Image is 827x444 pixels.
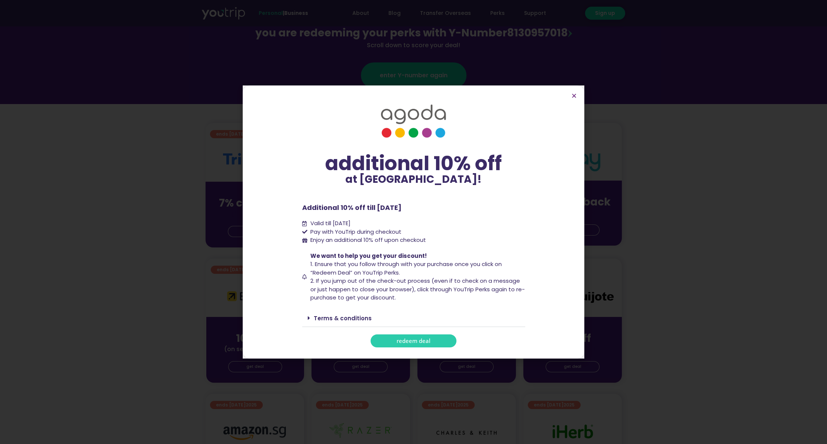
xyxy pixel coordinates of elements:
a: redeem deal [371,334,456,347]
div: additional 10% off [302,153,525,174]
span: Pay with YouTrip during checkout [308,228,401,236]
a: Close [571,93,577,98]
a: Terms & conditions [314,314,372,322]
span: Enjoy an additional 10% off upon checkout [310,236,426,244]
span: We want to help you get your discount! [310,252,427,260]
span: 1. Ensure that you follow through with your purchase once you click on “Redeem Deal” on YouTrip P... [310,260,502,276]
span: Valid till [DATE] [308,219,350,228]
p: at [GEOGRAPHIC_DATA]! [302,174,525,185]
span: redeem deal [397,338,430,344]
span: 2. If you jump out of the check-out process (even if to check on a message or just happen to clos... [310,277,525,301]
p: Additional 10% off till [DATE] [302,202,525,213]
div: Terms & conditions [302,309,525,327]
